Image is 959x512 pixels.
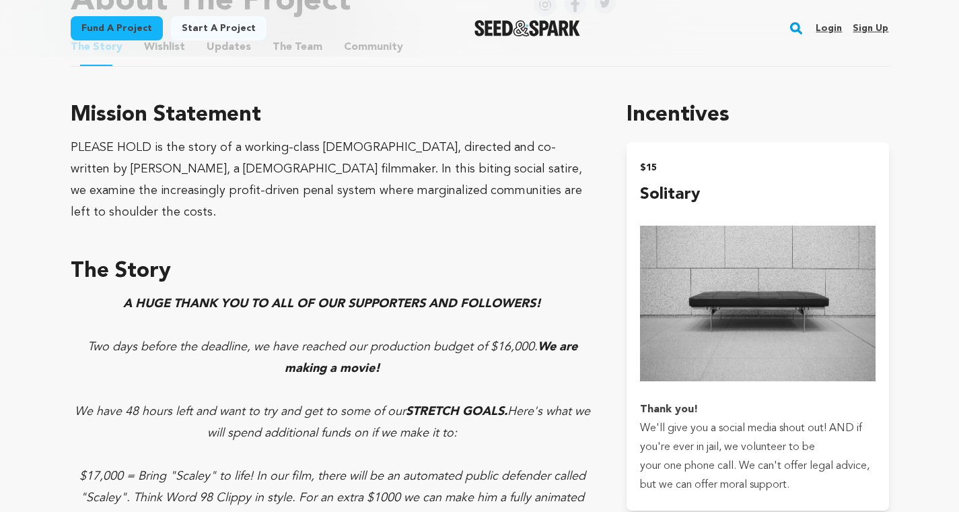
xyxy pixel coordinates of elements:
strong: We are making a movie! [285,341,577,375]
strong: A HUGE THANK YOU TO ALL OF OUR SUPPORTERS AND FOLLOWERS! [123,298,541,310]
h3: Mission Statement [71,99,595,131]
button: $15 Solitary Thank you! We'll give you a social media shout out! AND if you're ever in jail, we v... [627,142,888,511]
strong: Thank you! [640,404,698,415]
a: Fund a project [71,16,163,40]
h4: Solitary [640,183,875,207]
h3: The Story [71,255,595,288]
a: Start a project [171,16,267,40]
p: We'll give you a social media shout out! AND if you're ever in jail, we volunteer to be your one ... [640,419,875,494]
img: Seed&Spark Logo Dark Mode [474,20,580,36]
em: Two days before the deadline, we have reached our production budget of $16,000. [87,341,577,375]
a: Sign up [853,18,888,39]
strong: STRETCH GOALS. [406,406,507,418]
a: Login [816,18,842,39]
h1: Incentives [627,99,888,131]
a: Seed&Spark Homepage [474,20,580,36]
em: We have 48 hours left and want to try and get to some of our Here's what we will spend additional... [75,406,590,439]
div: PLEASE HOLD is the story of a working-class [DEMOGRAPHIC_DATA], directed and co-written by [PERSO... [71,137,595,223]
img: 1563760337-franck-v-50zw6B84T-c-unsplash.jpg [640,226,875,381]
h2: $15 [640,158,875,177]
